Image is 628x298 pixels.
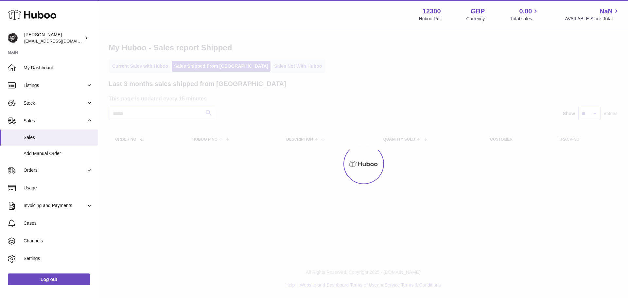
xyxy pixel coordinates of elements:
[24,134,93,141] span: Sales
[565,16,620,22] span: AVAILABLE Stock Total
[510,7,539,22] a: 0.00 Total sales
[24,150,93,157] span: Add Manual Order
[510,16,539,22] span: Total sales
[471,7,485,16] strong: GBP
[423,7,441,16] strong: 12300
[24,32,83,44] div: [PERSON_NAME]
[24,118,86,124] span: Sales
[519,7,532,16] span: 0.00
[419,16,441,22] div: Huboo Ref
[600,7,613,16] span: NaN
[24,82,86,89] span: Listings
[24,100,86,106] span: Stock
[8,33,18,43] img: internalAdmin-12300@internal.huboo.com
[24,202,86,209] span: Invoicing and Payments
[24,220,93,226] span: Cases
[24,238,93,244] span: Channels
[8,273,90,285] a: Log out
[466,16,485,22] div: Currency
[24,167,86,173] span: Orders
[565,7,620,22] a: NaN AVAILABLE Stock Total
[24,185,93,191] span: Usage
[24,38,96,44] span: [EMAIL_ADDRESS][DOMAIN_NAME]
[24,255,93,262] span: Settings
[24,65,93,71] span: My Dashboard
